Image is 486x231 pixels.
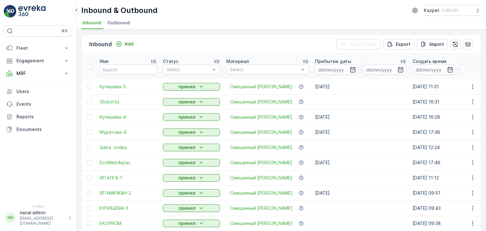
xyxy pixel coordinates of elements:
a: Users [4,85,72,98]
div: Toggle Row Selected [87,115,92,120]
p: принял [178,205,196,211]
p: Прибытие даты [315,58,351,65]
button: принял [163,83,220,91]
p: Clear Filters [349,41,377,47]
img: logo [4,5,16,18]
button: принял [163,220,220,227]
a: EKOPROM [100,220,157,227]
p: ⌘B [61,28,68,34]
p: Материал [226,58,249,65]
span: Смешанный [PERSON_NAME] [230,129,292,135]
p: nazar.admin [20,209,65,216]
input: dd/mm/yyyy [363,65,407,75]
a: Смешанный ПЭТ [230,114,292,120]
button: принял [163,159,220,166]
p: Inbound & Outbound [81,5,158,16]
p: принял [178,159,196,166]
p: Reports [16,114,70,120]
p: MRF [16,70,59,77]
p: принял [178,84,196,90]
button: принял [163,204,220,212]
button: MRF [4,67,72,80]
span: ИП МАРЖАН-2 [100,190,157,196]
p: Import [429,41,444,47]
a: Globol kz [100,99,157,105]
p: Fleet [16,45,59,51]
a: Смешанный ПЭТ [230,220,292,227]
a: EcoWastAqtau [100,159,157,166]
img: logo_light-DOdMpM7g.png [18,5,46,18]
td: [DATE] [312,109,409,125]
p: Users [16,88,70,95]
a: Смешанный ПЭТ [230,99,292,105]
span: Смешанный [PERSON_NAME] [230,99,292,105]
button: принял [163,98,220,106]
a: КУПИШЕВА-3 [100,205,157,211]
p: Создать время [413,58,446,65]
div: Toggle Row Selected [87,84,92,89]
p: Select [166,66,210,73]
p: принял [178,190,196,196]
a: Смешанный ПЭТ [230,175,292,181]
p: Имя [100,58,109,65]
p: [EMAIL_ADDRESS][DOMAIN_NAME] [20,216,65,226]
p: Events [16,101,70,107]
p: принял [178,220,196,227]
button: Engagement [4,54,72,67]
button: NNnazar.admin[EMAIL_ADDRESS][DOMAIN_NAME] [4,209,72,226]
p: Статус [163,58,178,65]
p: принял [178,99,196,105]
p: принял [178,175,196,181]
p: - [457,66,459,73]
a: Смешанный ПЭТ [230,190,292,196]
button: принял [163,174,220,182]
input: dd/mm/yyyy [413,65,456,75]
a: Смешанный ПЭТ [230,129,292,135]
div: Toggle Row Selected [87,145,92,150]
span: Смешанный [PERSON_NAME] [230,220,292,227]
a: Купишева-5 [100,84,157,90]
span: Inbound [83,20,101,26]
a: Смешанный ПЭТ [230,159,292,166]
p: Add [125,41,134,47]
a: Муратова-4 [100,129,157,135]
div: Toggle Row Selected [87,206,92,211]
td: [DATE] [312,185,409,201]
a: Qaita ondey [100,144,157,151]
a: Купишева-4 [100,114,157,120]
button: принял [163,113,220,121]
button: Add [113,40,136,48]
div: Toggle Row Selected [87,160,92,165]
a: ИП АЛГА-1 [100,175,157,181]
button: принял [163,144,220,151]
p: Kazpet [424,7,439,14]
a: Reports [4,110,72,123]
button: Fleet [4,42,72,54]
span: Смешанный [PERSON_NAME] [230,84,292,90]
a: Смешанный ПЭТ [230,205,292,211]
td: [DATE] [312,125,409,140]
button: Export [383,39,414,49]
p: Inbound [89,40,112,49]
p: принял [178,129,196,135]
p: ( +05:00 ) [442,8,458,13]
td: [DATE] [312,155,409,170]
p: Export [396,41,410,47]
div: Toggle Row Selected [87,190,92,196]
input: Search [100,65,157,75]
input: dd/mm/yyyy [315,65,358,75]
span: Смешанный [PERSON_NAME] [230,114,292,120]
div: Toggle Row Selected [87,130,92,135]
td: [DATE] [312,79,409,94]
button: Clear Filters [337,39,381,49]
p: принял [178,114,196,120]
p: Documents [16,126,70,133]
